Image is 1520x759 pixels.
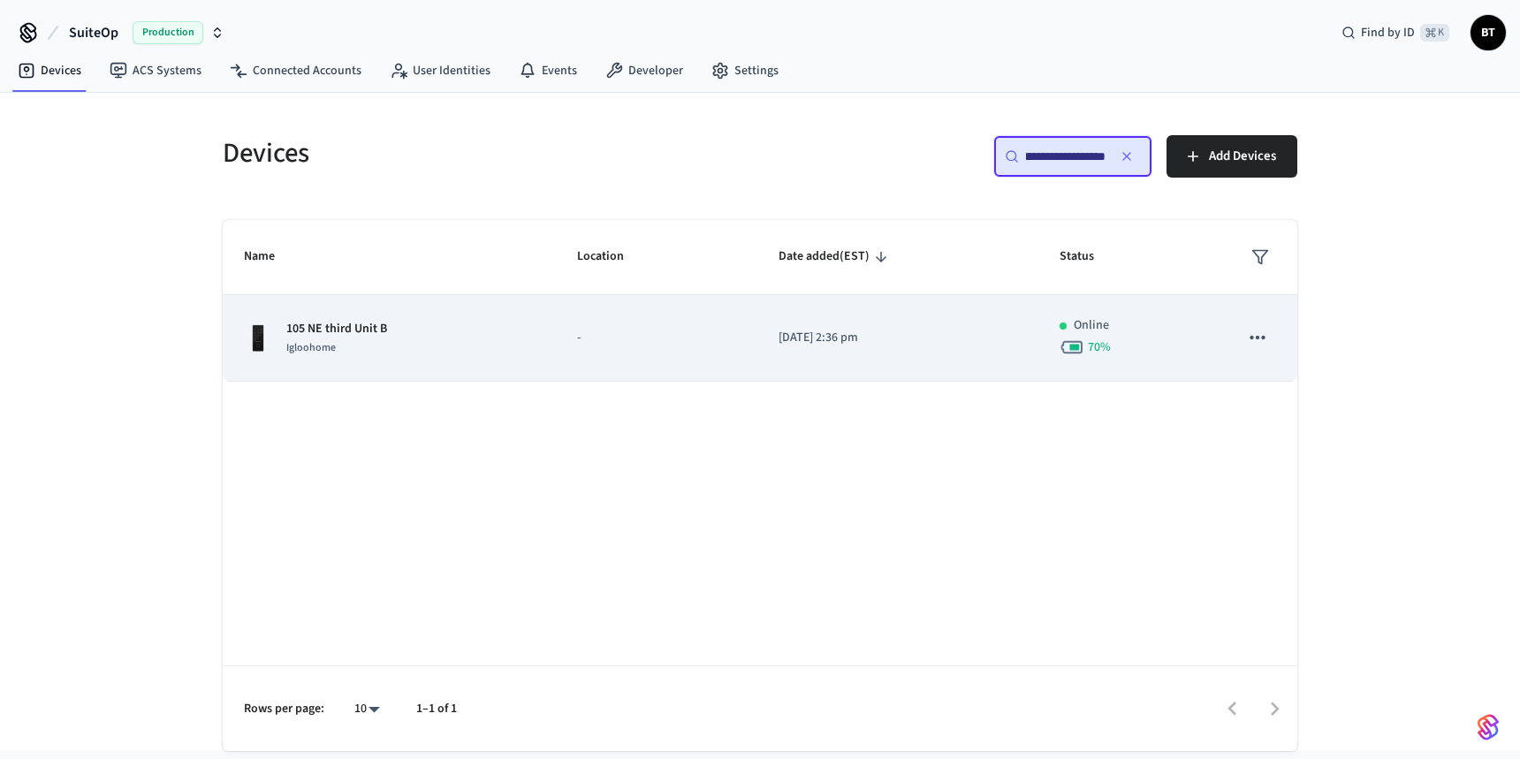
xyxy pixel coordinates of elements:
[95,55,216,87] a: ACS Systems
[133,21,203,44] span: Production
[223,135,749,171] h5: Devices
[1361,24,1415,42] span: Find by ID
[1327,17,1463,49] div: Find by ID⌘ K
[244,243,298,270] span: Name
[697,55,793,87] a: Settings
[1060,243,1117,270] span: Status
[505,55,591,87] a: Events
[376,55,505,87] a: User Identities
[1209,145,1276,168] span: Add Devices
[1420,24,1449,42] span: ⌘ K
[286,340,336,355] span: Igloohome
[286,320,387,338] p: 105 NE third Unit B
[244,324,272,353] img: igloohome_deadbolt_2s
[4,55,95,87] a: Devices
[577,329,736,347] p: -
[216,55,376,87] a: Connected Accounts
[779,329,1017,347] p: [DATE] 2:36 pm
[1074,316,1109,335] p: Online
[1167,135,1297,178] button: Add Devices
[69,22,118,43] span: SuiteOp
[416,700,457,718] p: 1–1 of 1
[223,220,1297,382] table: sticky table
[591,55,697,87] a: Developer
[1472,17,1504,49] span: BT
[346,696,388,722] div: 10
[779,243,893,270] span: Date added(EST)
[244,700,324,718] p: Rows per page:
[1088,338,1111,356] span: 70 %
[1478,713,1499,741] img: SeamLogoGradient.69752ec5.svg
[577,243,647,270] span: Location
[1471,15,1506,50] button: BT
